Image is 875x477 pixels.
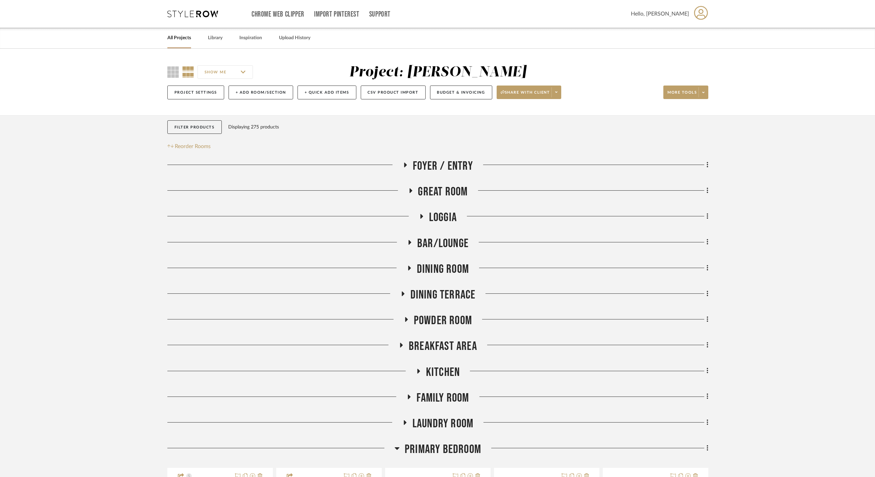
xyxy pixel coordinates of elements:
[418,185,468,199] span: Great Room
[349,65,526,79] div: Project: [PERSON_NAME]
[417,391,469,405] span: Family Room
[167,142,211,150] button: Reorder Rooms
[410,288,476,302] span: Dining Terrace
[413,159,473,173] span: Foyer / Entry
[497,86,562,99] button: Share with client
[229,120,279,134] div: Displaying 275 products
[167,86,224,99] button: Project Settings
[412,416,473,431] span: Laundry Room
[361,86,426,99] button: CSV Product Import
[229,86,293,99] button: + Add Room/Section
[417,236,469,251] span: Bar/Lounge
[252,11,304,17] a: Chrome Web Clipper
[417,262,469,277] span: Dining Room
[501,90,550,100] span: Share with client
[409,339,477,354] span: Breakfast Area
[167,120,222,134] button: Filter Products
[208,33,222,43] a: Library
[369,11,391,17] a: Support
[430,86,492,99] button: Budget & Invoicing
[279,33,310,43] a: Upload History
[314,11,359,17] a: Import Pinterest
[631,10,689,18] span: Hello, [PERSON_NAME]
[429,210,457,225] span: Loggia
[175,142,211,150] span: Reorder Rooms
[405,442,481,457] span: Primary Bedroom
[663,86,708,99] button: More tools
[426,365,460,380] span: Kitchen
[239,33,262,43] a: Inspiration
[167,33,191,43] a: All Projects
[298,86,356,99] button: + Quick Add Items
[667,90,697,100] span: More tools
[414,313,472,328] span: Powder Room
